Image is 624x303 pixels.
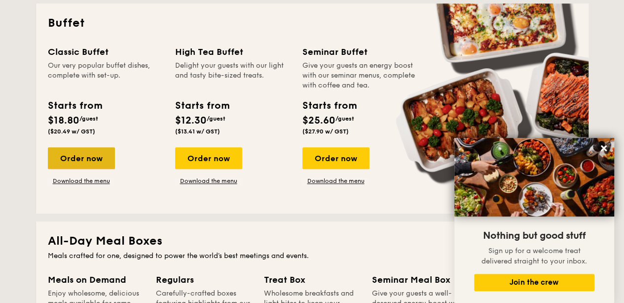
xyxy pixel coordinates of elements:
div: Treat Box [264,273,360,287]
div: Starts from [302,98,356,113]
span: ($13.41 w/ GST) [175,128,220,135]
span: Nothing but good stuff [483,230,586,242]
h2: All-Day Meal Boxes [48,233,577,249]
div: Order now [175,147,242,169]
div: Seminar Buffet [302,45,418,59]
div: Delight your guests with our light and tasty bite-sized treats. [175,61,291,90]
div: Order now [48,147,115,169]
div: Starts from [175,98,229,113]
div: Give your guests an energy boost with our seminar menus, complete with coffee and tea. [302,61,418,90]
a: Download the menu [48,177,115,185]
span: Sign up for a welcome treat delivered straight to your inbox. [481,247,587,265]
div: High Tea Buffet [175,45,291,59]
span: $25.60 [302,115,335,127]
div: Meals on Demand [48,273,144,287]
button: Close [596,140,612,156]
a: Download the menu [302,177,369,185]
a: Download the menu [175,177,242,185]
button: Join the crew [474,274,594,291]
div: Order now [302,147,369,169]
div: Meals crafted for one, designed to power the world's best meetings and events. [48,251,577,261]
div: Seminar Meal Box [372,273,468,287]
span: /guest [79,115,98,122]
h2: Buffet [48,15,577,31]
span: /guest [207,115,225,122]
span: ($27.90 w/ GST) [302,128,349,135]
div: Starts from [48,98,102,113]
img: DSC07876-Edit02-Large.jpeg [454,138,614,216]
span: ($20.49 w/ GST) [48,128,95,135]
div: Regulars [156,273,252,287]
span: $12.30 [175,115,207,127]
div: Our very popular buffet dishes, complete with set-up. [48,61,163,90]
span: /guest [335,115,354,122]
div: Classic Buffet [48,45,163,59]
span: $18.80 [48,115,79,127]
